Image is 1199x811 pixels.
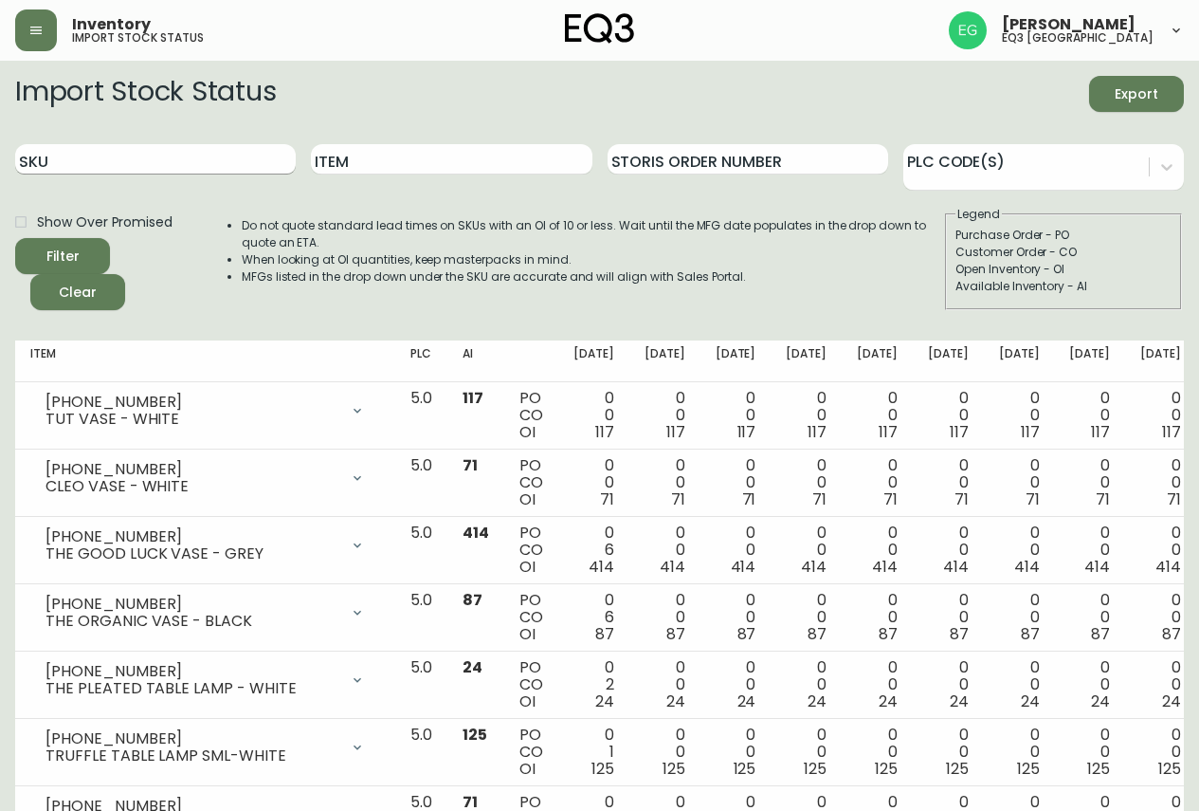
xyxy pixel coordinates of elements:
span: 125 [946,758,969,780]
span: 414 [1084,556,1110,578]
div: 0 0 [928,525,969,576]
span: 414 [872,556,898,578]
div: 0 0 [786,525,827,576]
div: 0 0 [857,727,898,778]
th: [DATE] [629,341,700,382]
span: 414 [1014,556,1040,578]
img: logo [565,13,635,44]
div: 0 0 [645,592,685,643]
div: 0 0 [645,659,685,710]
span: 125 [804,758,827,780]
span: OI [519,556,536,578]
div: 0 0 [1069,457,1110,508]
span: 414 [943,556,969,578]
span: 87 [595,623,614,645]
span: 24 [595,691,614,712]
div: THE ORGANIC VASE - BLACK [45,613,338,630]
div: [PHONE_NUMBER] [45,730,338,747]
span: 125 [463,724,487,746]
div: 0 0 [573,390,614,441]
div: 0 0 [928,659,969,710]
div: 0 0 [857,659,898,710]
span: 24 [950,691,969,712]
div: THE PLEATED TABLE LAMP - WHITE [45,680,338,697]
th: [DATE] [558,341,629,382]
div: 0 0 [857,390,898,441]
span: 24 [1162,691,1181,712]
span: 125 [734,758,756,780]
div: 0 0 [1069,525,1110,576]
div: 0 0 [999,727,1040,778]
div: PO CO [519,457,543,508]
div: [PHONE_NUMBER] [45,596,338,613]
div: 0 0 [928,592,969,643]
div: 0 0 [573,457,614,508]
div: PO CO [519,592,543,643]
div: 0 2 [573,659,614,710]
span: 71 [812,488,827,510]
div: 0 6 [573,525,614,576]
td: 5.0 [395,584,447,652]
th: [DATE] [771,341,842,382]
span: 87 [463,589,482,611]
span: 87 [666,623,685,645]
th: [DATE] [1054,341,1125,382]
span: 71 [1096,488,1110,510]
div: 0 0 [716,727,756,778]
th: [DATE] [700,341,772,382]
th: [DATE] [913,341,984,382]
span: 117 [879,421,898,443]
span: 71 [671,488,685,510]
div: 0 0 [928,727,969,778]
span: 87 [879,623,898,645]
img: db11c1629862fe82d63d0774b1b54d2b [949,11,987,49]
div: 0 0 [1069,727,1110,778]
div: 0 0 [1140,592,1181,643]
th: PLC [395,341,447,382]
div: 0 0 [999,390,1040,441]
li: When looking at OI quantities, keep masterpacks in mind. [242,251,943,268]
span: 24 [737,691,756,712]
div: 0 0 [786,457,827,508]
div: 0 0 [999,457,1040,508]
div: PO CO [519,659,543,710]
span: 71 [742,488,756,510]
span: 117 [463,387,483,409]
th: Item [15,341,395,382]
td: 5.0 [395,517,447,584]
span: 117 [950,421,969,443]
span: 117 [808,421,827,443]
span: Show Over Promised [37,212,173,232]
span: 125 [1158,758,1181,780]
div: 0 0 [786,659,827,710]
div: 0 0 [716,592,756,643]
span: 24 [1091,691,1110,712]
div: Purchase Order - PO [955,227,1172,244]
li: Do not quote standard lead times on SKUs with an OI of 10 or less. Wait until the MFG date popula... [242,217,943,251]
div: [PHONE_NUMBER] [45,663,338,680]
div: 0 0 [928,457,969,508]
span: 414 [1155,556,1181,578]
td: 5.0 [395,652,447,719]
button: Filter [15,238,110,274]
div: 0 0 [1140,390,1181,441]
div: PO CO [519,390,543,441]
div: 0 0 [645,390,685,441]
div: Customer Order - CO [955,244,1172,261]
span: 87 [808,623,827,645]
span: 24 [808,691,827,712]
li: MFGs listed in the drop down under the SKU are accurate and will align with Sales Portal. [242,268,943,286]
div: 0 0 [716,525,756,576]
div: [PHONE_NUMBER] [45,394,338,411]
span: 125 [1017,758,1040,780]
div: 0 0 [716,390,756,441]
div: 0 0 [857,592,898,643]
div: 0 0 [1140,525,1181,576]
td: 5.0 [395,382,447,450]
span: 414 [463,522,489,544]
span: 24 [1021,691,1040,712]
span: 117 [1021,421,1040,443]
legend: Legend [955,206,1002,223]
div: [PHONE_NUMBER]THE PLEATED TABLE LAMP - WHITE [30,659,380,701]
span: 125 [875,758,898,780]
